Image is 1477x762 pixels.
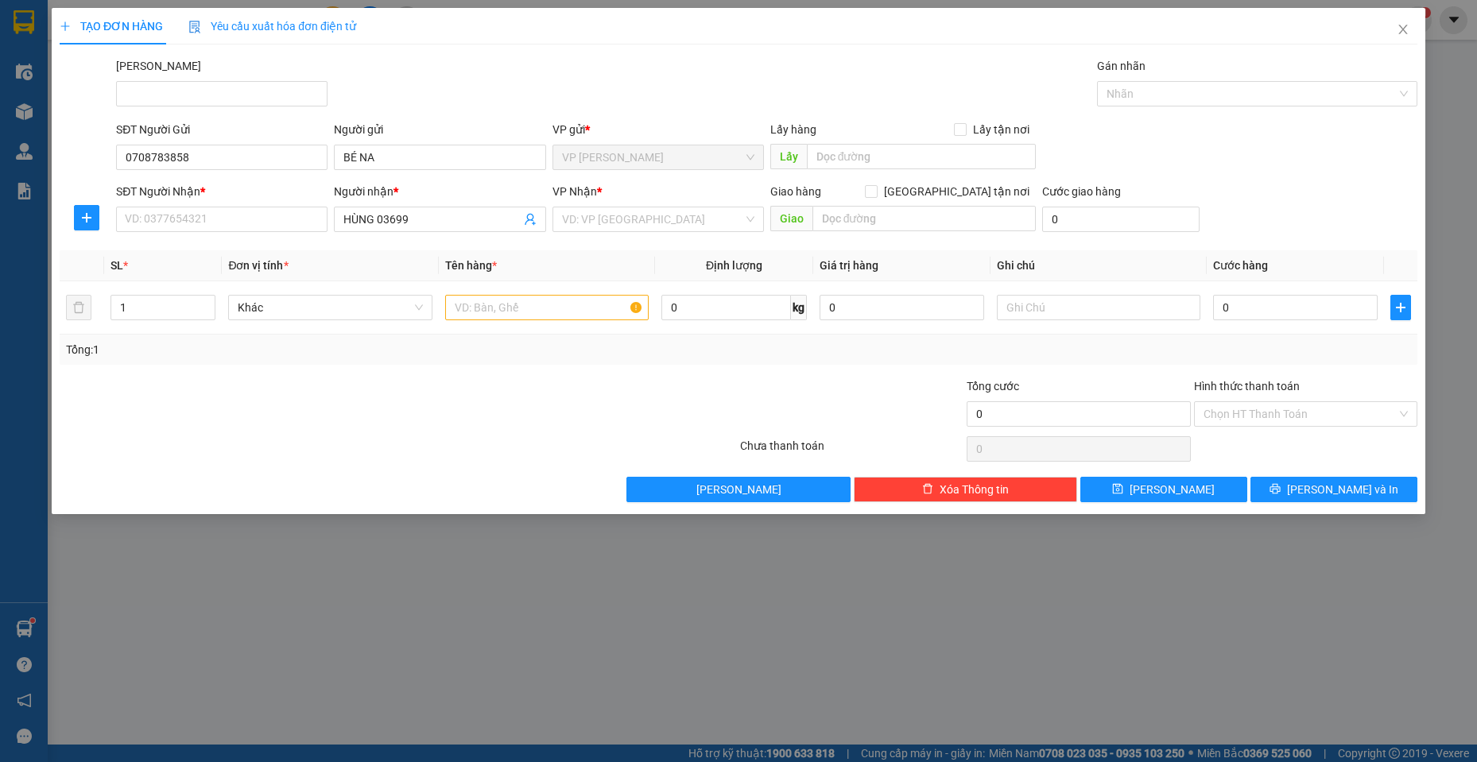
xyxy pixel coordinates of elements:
[1381,8,1425,52] button: Close
[626,477,850,502] button: [PERSON_NAME]
[820,259,878,272] span: Giá trị hàng
[807,144,1037,169] input: Dọc đường
[445,259,497,272] span: Tên hàng
[990,250,1208,281] th: Ghi chú
[116,60,201,72] label: Mã ĐH
[116,121,328,138] div: SĐT Người Gửi
[1097,60,1146,72] label: Gán nhãn
[770,144,807,169] span: Lấy
[922,483,933,496] span: delete
[1112,483,1123,496] span: save
[1213,259,1268,272] span: Cước hàng
[562,145,754,169] span: VP Phạm Ngũ Lão
[334,121,545,138] div: Người gửi
[1130,481,1215,498] span: [PERSON_NAME]
[228,259,288,272] span: Đơn vị tính
[60,21,71,32] span: plus
[1194,380,1300,393] label: Hình thức thanh toán
[967,121,1036,138] span: Lấy tận nơi
[334,183,545,200] div: Người nhận
[1397,23,1409,36] span: close
[110,259,123,272] span: SL
[791,295,807,320] span: kg
[696,481,781,498] span: [PERSON_NAME]
[1042,207,1200,232] input: Cước giao hàng
[116,81,328,106] input: Mã ĐH
[116,183,328,200] div: SĐT Người Nhận
[445,295,649,320] input: VD: Bàn, Ghế
[66,295,91,320] button: delete
[60,20,163,33] span: TẠO ĐƠN HÀNG
[552,185,597,198] span: VP Nhận
[940,481,1009,498] span: Xóa Thông tin
[997,295,1201,320] input: Ghi Chú
[812,206,1037,231] input: Dọc đường
[75,211,99,224] span: plus
[188,21,201,33] img: icon
[820,295,984,320] input: 0
[238,296,423,319] span: Khác
[1250,477,1417,502] button: printer[PERSON_NAME] và In
[770,185,821,198] span: Giao hàng
[188,20,356,33] span: Yêu cầu xuất hóa đơn điện tử
[1390,295,1411,320] button: plus
[854,477,1077,502] button: deleteXóa Thông tin
[1042,185,1121,198] label: Cước giao hàng
[66,341,570,358] div: Tổng: 1
[878,183,1036,200] span: [GEOGRAPHIC_DATA] tận nơi
[524,213,537,226] span: user-add
[1270,483,1281,496] span: printer
[967,380,1019,393] span: Tổng cước
[74,205,99,230] button: plus
[1287,481,1398,498] span: [PERSON_NAME] và In
[770,206,812,231] span: Giao
[1080,477,1247,502] button: save[PERSON_NAME]
[552,121,764,138] div: VP gửi
[1391,301,1410,314] span: plus
[738,437,965,465] div: Chưa thanh toán
[770,123,816,136] span: Lấy hàng
[706,259,762,272] span: Định lượng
